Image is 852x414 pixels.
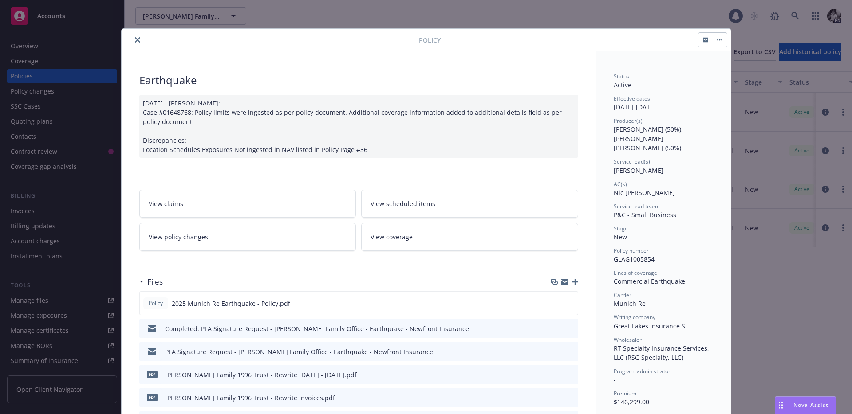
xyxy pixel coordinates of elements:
span: Carrier [614,291,631,299]
span: Wholesaler [614,336,642,344]
span: P&C - Small Business [614,211,676,219]
span: Munich Re [614,299,646,308]
button: download file [552,370,560,379]
button: close [132,35,143,45]
div: Earthquake [139,73,578,88]
button: preview file [567,393,575,402]
span: [PERSON_NAME] (50%), [PERSON_NAME] [PERSON_NAME] (50%) [614,125,685,152]
span: $146,299.00 [614,398,649,406]
span: RT Specialty Insurance Services, LLC (RSG Specialty, LLC) [614,344,711,362]
a: View policy changes [139,223,356,251]
span: Writing company [614,313,655,321]
span: pdf [147,371,158,378]
button: download file [552,393,560,402]
div: Files [139,276,163,288]
span: Service lead team [614,203,658,210]
a: View coverage [361,223,578,251]
span: AC(s) [614,180,627,188]
button: Nova Assist [775,396,836,414]
span: Great Lakes Insurance SE [614,322,689,330]
button: preview file [567,324,575,333]
div: [DATE] - [PERSON_NAME]: Case #01648768: Policy limits were ingested as per policy document. Addit... [139,95,578,158]
span: Policy [419,35,441,45]
span: View scheduled items [371,199,435,208]
button: preview file [567,347,575,356]
span: Premium [614,390,636,397]
span: Stage [614,225,628,232]
span: View claims [149,199,183,208]
span: Lines of coverage [614,269,657,277]
div: [DATE] - [DATE] [614,95,713,112]
span: View policy changes [149,232,208,242]
button: download file [552,299,559,308]
div: PFA Signature Request - [PERSON_NAME] Family Office - Earthquake - Newfront Insurance [165,347,433,356]
span: Nova Assist [793,401,828,409]
span: Policy [147,299,165,307]
span: GLAG1005854 [614,255,655,263]
button: download file [552,324,560,333]
span: Status [614,73,629,80]
span: Commercial Earthquake [614,277,685,285]
a: View claims [139,190,356,218]
span: 2025 Munich Re Earthquake - Policy.pdf [172,299,290,308]
h3: Files [147,276,163,288]
div: [PERSON_NAME] Family 1996 Trust - Rewrite [DATE] - [DATE].pdf [165,370,357,379]
button: preview file [566,299,574,308]
span: New [614,233,627,241]
span: Active [614,81,631,89]
span: - [614,375,616,384]
span: pdf [147,394,158,401]
button: download file [552,347,560,356]
div: Drag to move [775,397,786,414]
div: [PERSON_NAME] Family 1996 Trust - Rewrite Invoices.pdf [165,393,335,402]
button: preview file [567,370,575,379]
span: Program administrator [614,367,671,375]
span: Service lead(s) [614,158,650,165]
span: Policy number [614,247,649,254]
span: Producer(s) [614,117,643,125]
span: View coverage [371,232,413,242]
a: View scheduled items [361,190,578,218]
span: Effective dates [614,95,650,102]
div: Completed: PFA Signature Request - [PERSON_NAME] Family Office - Earthquake - Newfront Insurance [165,324,469,333]
span: [PERSON_NAME] [614,166,663,175]
span: Nic [PERSON_NAME] [614,188,675,197]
